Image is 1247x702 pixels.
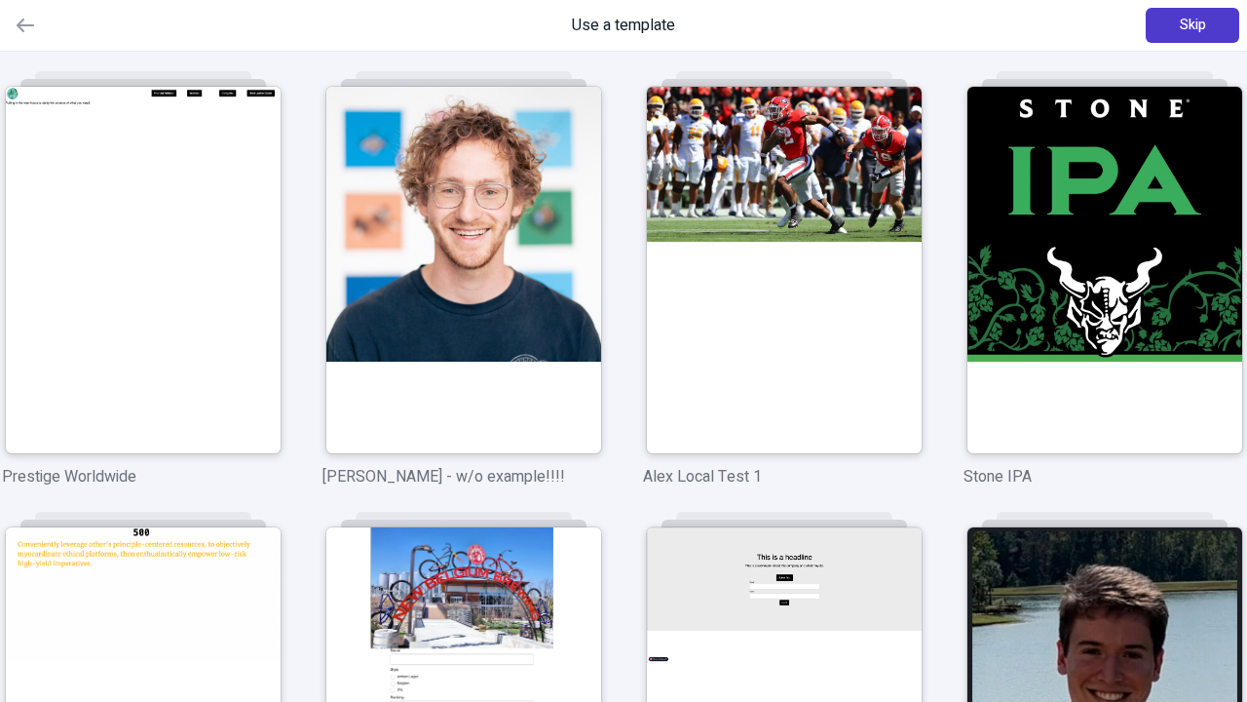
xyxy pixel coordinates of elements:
p: [PERSON_NAME] - w/o example!!!! [322,465,604,488]
p: Prestige Worldwide [2,465,283,488]
p: Alex Local Test 1 [643,465,925,488]
span: Use a template [572,14,675,37]
button: Skip [1146,8,1239,43]
p: Stone IPA [964,465,1245,488]
span: Skip [1180,15,1206,36]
